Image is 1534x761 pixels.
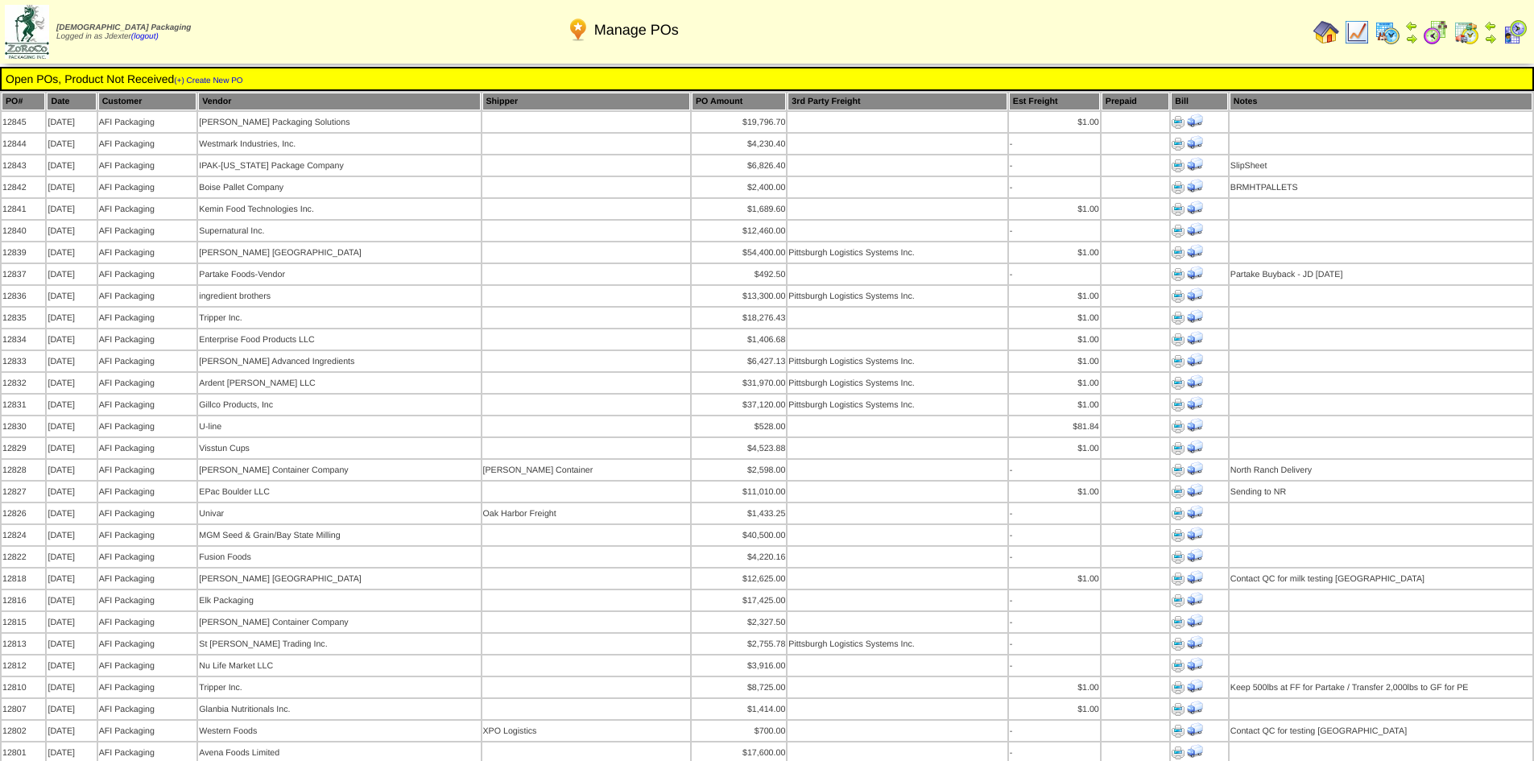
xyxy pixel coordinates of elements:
td: - [1009,634,1100,654]
img: Print Receiving Document [1187,743,1203,759]
div: $11,010.00 [693,487,785,497]
img: Print Receiving Document [1187,722,1203,738]
td: 12842 [2,177,45,197]
img: Print Receiving Document [1187,504,1203,520]
td: AFI Packaging [98,373,197,393]
td: - [1009,612,1100,632]
div: $1.00 [1010,400,1099,410]
img: Print [1172,464,1185,477]
td: - [1009,503,1100,523]
td: [DATE] [47,547,96,567]
img: Print Receiving Document [1187,243,1203,259]
img: Print [1172,442,1185,455]
td: AFI Packaging [98,395,197,415]
th: Est Freight [1009,93,1100,110]
td: AFI Packaging [98,221,197,241]
td: - [1009,264,1100,284]
div: $1.00 [1010,444,1099,453]
td: 12810 [2,677,45,697]
img: Print [1172,225,1185,238]
td: Ardent [PERSON_NAME] LLC [198,373,480,393]
img: Print Receiving Document [1187,439,1203,455]
td: [DATE] [47,199,96,219]
td: 12833 [2,351,45,371]
div: $1.00 [1010,118,1099,127]
td: AFI Packaging [98,547,197,567]
td: AFI Packaging [98,351,197,371]
img: Print Receiving Document [1187,265,1203,281]
div: $1.00 [1010,292,1099,301]
td: Univar [198,503,480,523]
td: Pittsburgh Logistics Systems Inc. [788,634,1007,654]
td: AFI Packaging [98,525,197,545]
img: Print [1172,138,1185,151]
div: $2,598.00 [693,465,785,475]
img: Print Receiving Document [1187,330,1203,346]
td: Pittsburgh Logistics Systems Inc. [788,351,1007,371]
span: Logged in as Jdexter [56,23,191,41]
td: BRMHTPALLETS [1230,177,1532,197]
td: MGM Seed & Grain/Bay State Milling [198,525,480,545]
div: $492.50 [693,270,785,279]
td: [DATE] [47,634,96,654]
td: 12827 [2,482,45,502]
td: 12829 [2,438,45,458]
div: $4,230.40 [693,139,785,149]
img: Print [1172,594,1185,607]
td: 12816 [2,590,45,610]
div: $3,916.00 [693,661,785,671]
td: AFI Packaging [98,199,197,219]
img: zoroco-logo-small.webp [5,5,49,59]
img: Print [1172,616,1185,629]
img: Print Receiving Document [1187,156,1203,172]
td: Elk Packaging [198,590,480,610]
td: - [1009,525,1100,545]
td: Pittsburgh Logistics Systems Inc. [788,373,1007,393]
td: Pittsburgh Logistics Systems Inc. [788,286,1007,306]
td: 12815 [2,612,45,632]
img: Print [1172,377,1185,390]
div: $12,460.00 [693,226,785,236]
img: Print [1172,268,1185,281]
img: Print [1172,290,1185,303]
td: Partake Foods-Vendor [198,264,480,284]
th: PO Amount [692,93,786,110]
td: [DATE] [47,177,96,197]
td: - [1009,656,1100,676]
td: Sending to NR [1230,482,1532,502]
div: $2,327.50 [693,618,785,627]
td: [PERSON_NAME] Packaging Solutions [198,112,480,132]
td: AFI Packaging [98,699,197,719]
td: 12822 [2,547,45,567]
div: $37,120.00 [693,400,785,410]
td: Nu Life Market LLC [198,656,480,676]
img: Print Receiving Document [1187,656,1203,672]
td: 12845 [2,112,45,132]
td: 12830 [2,416,45,436]
td: [DATE] [47,438,96,458]
img: Print [1172,486,1185,498]
img: Print [1172,203,1185,216]
td: 12813 [2,634,45,654]
td: 12840 [2,221,45,241]
td: AFI Packaging [98,721,197,741]
td: 12812 [2,656,45,676]
img: Print [1172,181,1185,194]
td: Tripper Inc. [198,308,480,328]
div: $1.00 [1010,683,1099,693]
td: Pittsburgh Logistics Systems Inc. [788,242,1007,263]
img: Print Receiving Document [1187,287,1203,303]
img: Print [1172,681,1185,694]
img: po.png [565,17,591,43]
img: Print [1172,355,1185,368]
td: [DATE] [47,242,96,263]
div: $8,725.00 [693,683,785,693]
div: $1.00 [1010,205,1099,214]
th: Notes [1230,93,1532,110]
img: Print Receiving Document [1187,221,1203,238]
td: [DATE] [47,134,96,154]
img: calendarinout.gif [1453,19,1479,45]
div: $6,826.40 [693,161,785,171]
td: [DATE] [47,460,96,480]
td: [PERSON_NAME] Container Company [198,612,480,632]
